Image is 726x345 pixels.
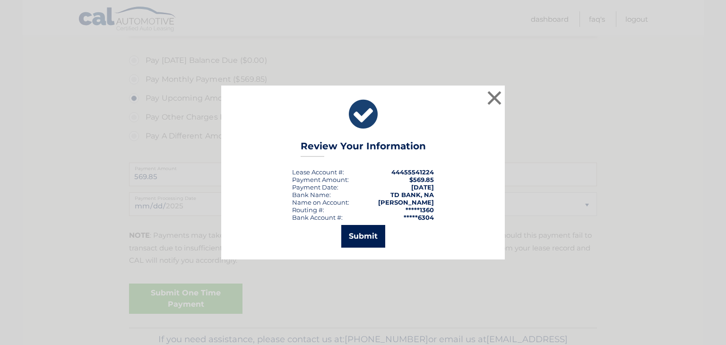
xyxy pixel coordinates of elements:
[378,198,434,206] strong: [PERSON_NAME]
[341,225,385,248] button: Submit
[411,183,434,191] span: [DATE]
[292,214,343,221] div: Bank Account #:
[409,176,434,183] span: $569.85
[485,88,504,107] button: ×
[292,183,337,191] span: Payment Date
[292,176,349,183] div: Payment Amount:
[292,198,349,206] div: Name on Account:
[292,191,331,198] div: Bank Name:
[301,140,426,157] h3: Review Your Information
[292,183,338,191] div: :
[390,191,434,198] strong: TD BANK, NA
[292,168,344,176] div: Lease Account #:
[292,206,324,214] div: Routing #:
[391,168,434,176] strong: 44455541224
